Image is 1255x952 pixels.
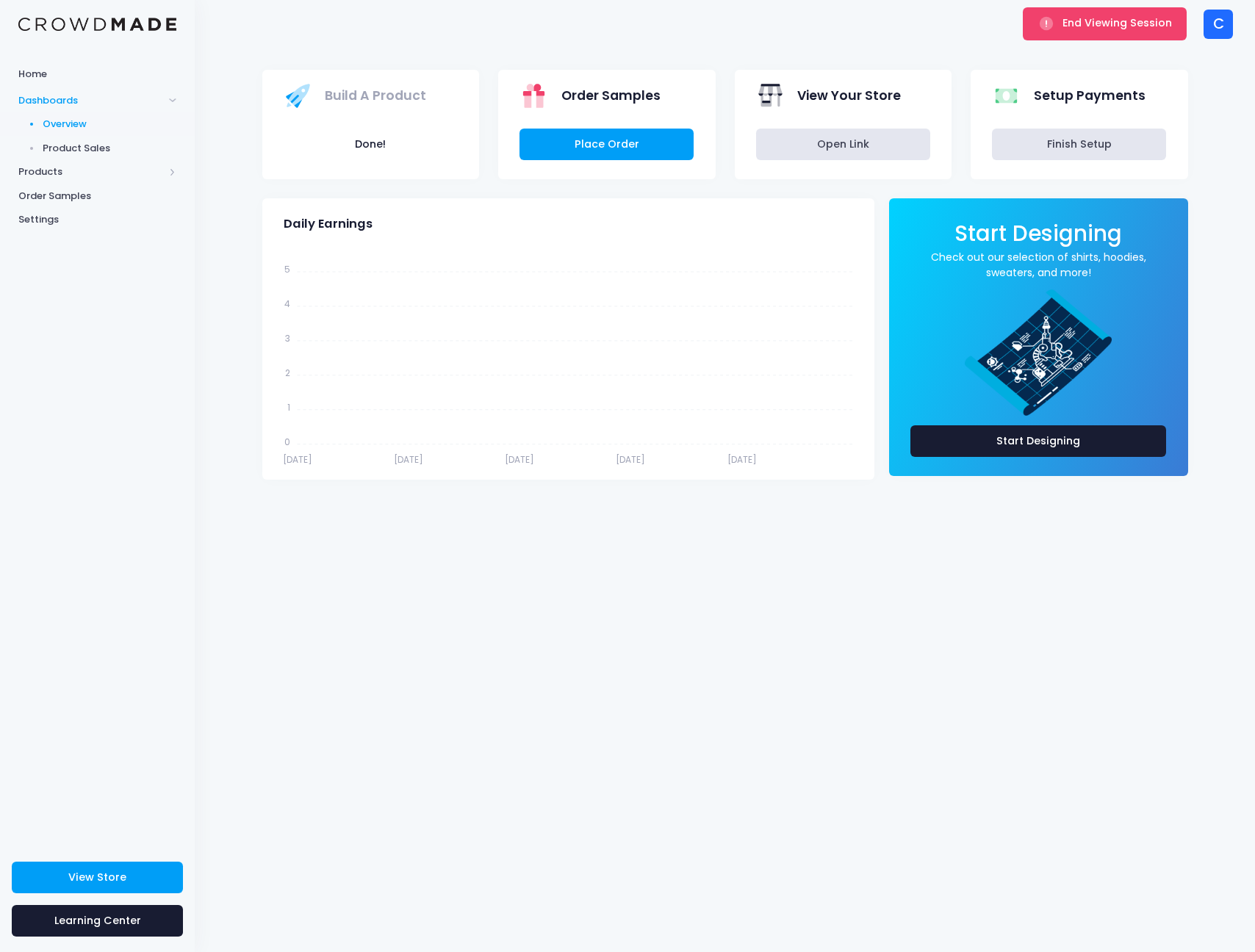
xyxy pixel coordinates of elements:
span: Learning Center [54,913,141,928]
tspan: 4 [284,297,290,310]
tspan: [DATE] [393,453,422,466]
span: Settings [18,212,176,227]
tspan: 3 [284,332,290,345]
a: Learning Center [12,905,183,937]
span: Daily Earnings [284,217,373,231]
span: Setup Payments [1034,86,1146,105]
a: Start Designing [910,425,1167,457]
tspan: [DATE] [282,453,312,466]
span: Overview [43,117,177,131]
span: View Your Store [797,86,901,105]
span: Build A Product [325,86,426,105]
span: End Viewing Session [1062,15,1172,30]
tspan: 5 [284,263,290,275]
span: Order Samples [18,189,176,203]
tspan: [DATE] [616,453,645,466]
a: Start Designing [954,231,1122,245]
a: Open Link [756,129,930,160]
span: Start Designing [954,218,1122,248]
span: Dashboards [18,93,164,108]
img: Logo [18,18,176,32]
a: Place Order [519,129,694,160]
span: Order Samples [561,86,661,105]
tspan: [DATE] [505,453,534,466]
a: Finish Setup [992,129,1166,160]
span: Product Sales [43,141,177,156]
button: End Viewing Session [1023,7,1187,40]
a: Check out our selection of shirts, hoodies, sweaters, and more! [910,250,1167,281]
span: View Store [68,870,126,884]
a: View Store [12,862,183,893]
tspan: 0 [284,436,290,448]
tspan: [DATE] [727,453,757,466]
div: C [1204,10,1233,39]
tspan: 1 [287,401,290,414]
span: Home [18,67,176,82]
button: Done! [284,129,458,160]
span: Products [18,165,164,179]
tspan: 2 [284,367,290,379]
